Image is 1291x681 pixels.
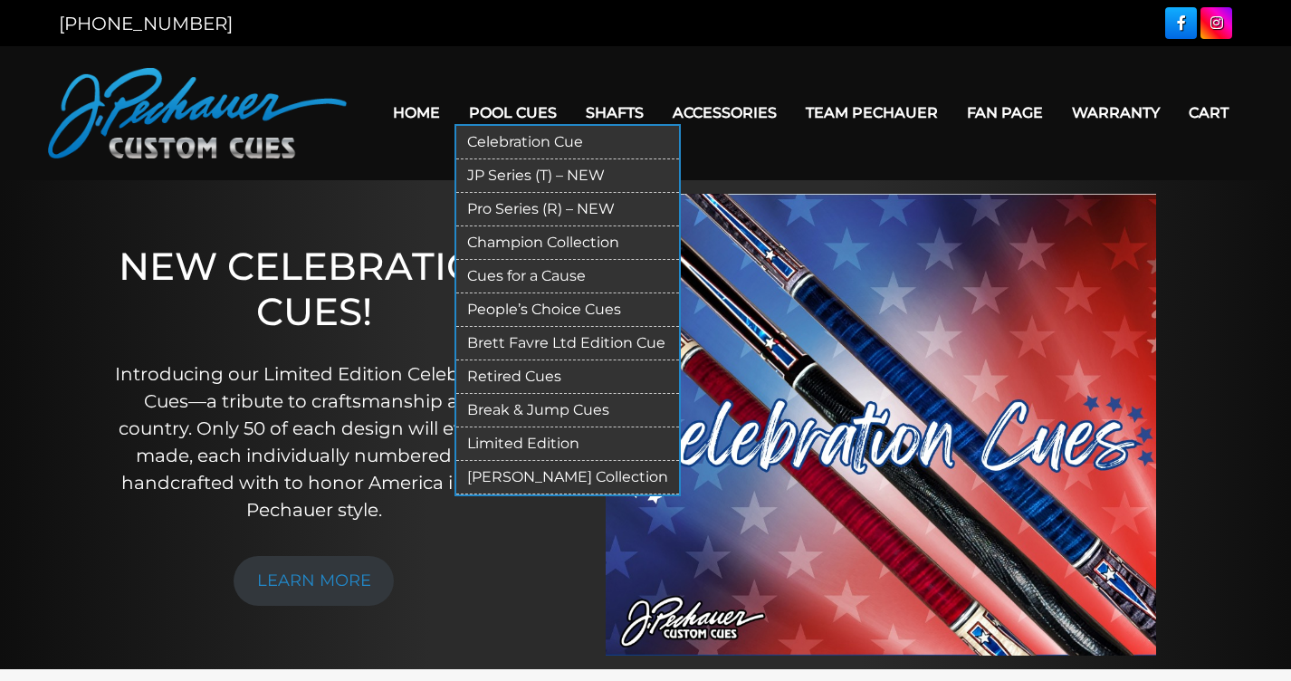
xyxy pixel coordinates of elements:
[456,260,679,293] a: Cues for a Cause
[59,13,233,34] a: [PHONE_NUMBER]
[456,327,679,360] a: Brett Favre Ltd Edition Cue
[571,90,658,136] a: Shafts
[234,556,395,606] a: LEARN MORE
[456,360,679,394] a: Retired Cues
[1174,90,1243,136] a: Cart
[378,90,454,136] a: Home
[1057,90,1174,136] a: Warranty
[456,193,679,226] a: Pro Series (R) – NEW
[658,90,791,136] a: Accessories
[456,226,679,260] a: Champion Collection
[456,394,679,427] a: Break & Jump Cues
[456,461,679,494] a: [PERSON_NAME] Collection
[106,244,521,335] h1: NEW CELEBRATION CUES!
[454,90,571,136] a: Pool Cues
[791,90,952,136] a: Team Pechauer
[106,360,521,523] p: Introducing our Limited Edition Celebration Cues—a tribute to craftsmanship and country. Only 50 ...
[456,159,679,193] a: JP Series (T) – NEW
[48,68,347,158] img: Pechauer Custom Cues
[456,293,679,327] a: People’s Choice Cues
[456,126,679,159] a: Celebration Cue
[952,90,1057,136] a: Fan Page
[456,427,679,461] a: Limited Edition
